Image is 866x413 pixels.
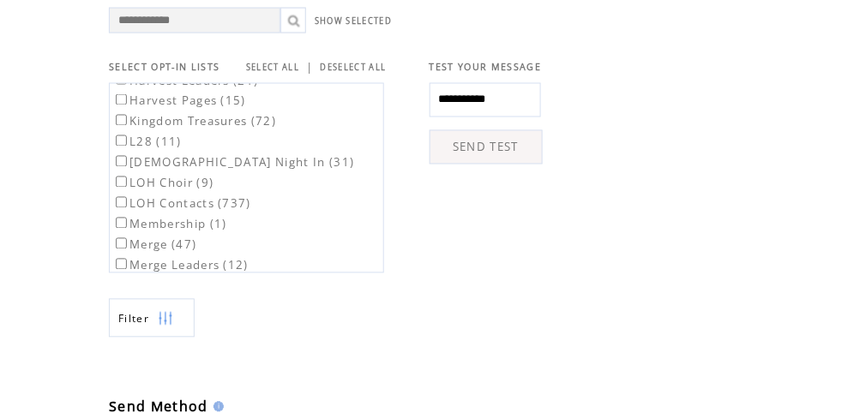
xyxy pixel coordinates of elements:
input: L28 (11) [116,135,127,147]
span: | [306,59,313,75]
img: help.gif [208,402,224,412]
input: Merge (47) [116,238,127,249]
input: Harvest Pages (15) [116,94,127,105]
label: Merge (47) [112,237,196,253]
span: TEST YOUR MESSAGE [430,61,542,73]
span: Show filters [118,312,149,326]
label: L28 (11) [112,135,182,150]
label: [DEMOGRAPHIC_DATA] Night In (31) [112,155,355,171]
a: Filter [109,299,195,338]
input: Merge Leaders (12) [116,259,127,270]
label: LOH Choir (9) [112,176,213,191]
input: LOH Contacts (737) [116,197,127,208]
a: SEND TEST [430,130,543,165]
a: SHOW SELECTED [315,15,392,27]
input: LOH Choir (9) [116,177,127,188]
input: Kingdom Treasures (72) [116,115,127,126]
input: Membership (1) [116,218,127,229]
img: filters.png [158,300,173,338]
label: Merge Leaders (12) [112,258,249,273]
a: DESELECT ALL [321,62,387,73]
a: SELECT ALL [246,62,299,73]
span: SELECT OPT-IN LISTS [109,61,220,73]
label: Kingdom Treasures (72) [112,114,276,129]
label: Harvest Pages (15) [112,93,246,109]
label: Membership (1) [112,217,227,232]
input: [DEMOGRAPHIC_DATA] Night In (31) [116,156,127,167]
label: LOH Contacts (737) [112,196,251,212]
